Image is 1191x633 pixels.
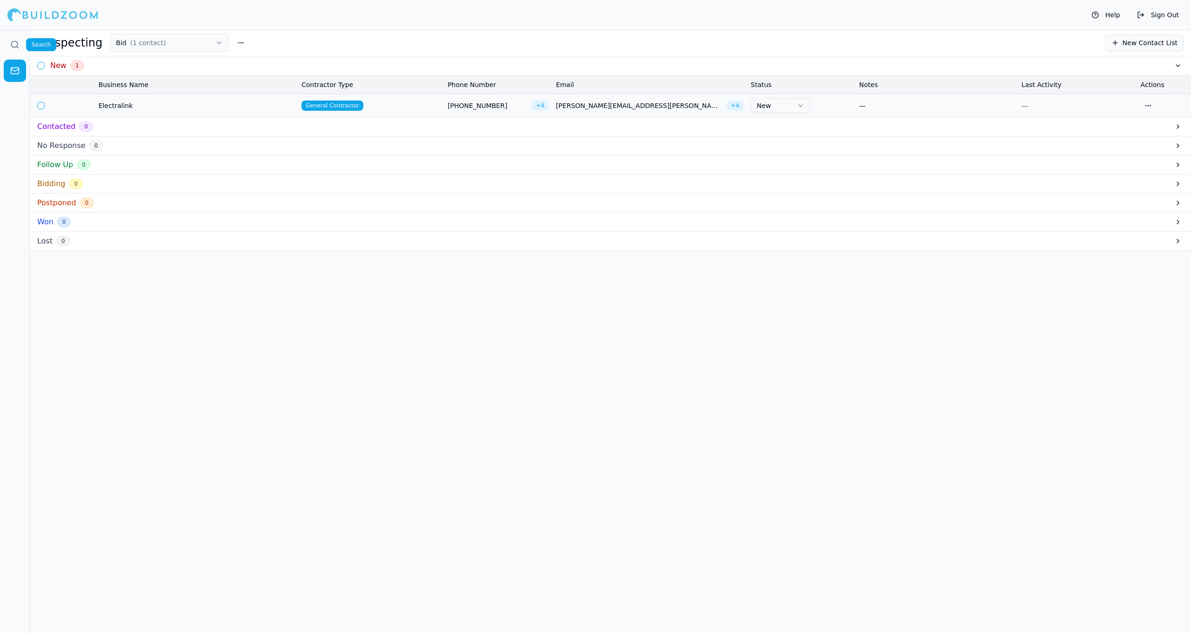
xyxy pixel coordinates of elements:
span: 1 [70,61,84,71]
div: — [1022,101,1133,110]
button: Sign Out [1132,7,1184,22]
span: [PHONE_NUMBER] [448,101,528,110]
p: Search [32,41,51,48]
th: Notes [856,75,1018,94]
th: Contractor Type [298,75,444,94]
span: 0 [89,141,103,151]
th: Phone Number [444,75,552,94]
button: New Contact List [1105,34,1184,51]
span: + 4 [532,101,549,111]
span: [PERSON_NAME][EMAIL_ADDRESS][PERSON_NAME][DOMAIN_NAME] [556,101,723,110]
th: Business Name [95,75,298,94]
button: Help [1087,7,1125,22]
span: 0 [57,217,71,227]
span: 0 [80,198,94,208]
th: Status [747,75,856,94]
h3: New [50,60,67,71]
h3: No Response [37,140,86,151]
h3: Lost [37,236,53,247]
span: 0 [77,160,91,170]
span: General Contractor [301,101,363,111]
span: 0 [79,121,93,132]
h3: Follow Up [37,159,73,170]
h3: Bidding [37,178,65,189]
h3: Postponed [37,197,76,209]
h1: Prospecting [37,35,102,50]
span: 0 [69,179,83,189]
th: Last Activity [1018,75,1137,94]
h3: Won [37,216,54,228]
th: Email [552,75,747,94]
span: 0 [56,236,70,246]
span: + 4 [727,101,743,111]
th: Actions [1137,75,1191,94]
span: Electralink [99,101,294,110]
div: — [859,101,1014,110]
h3: Contacted [37,121,75,132]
